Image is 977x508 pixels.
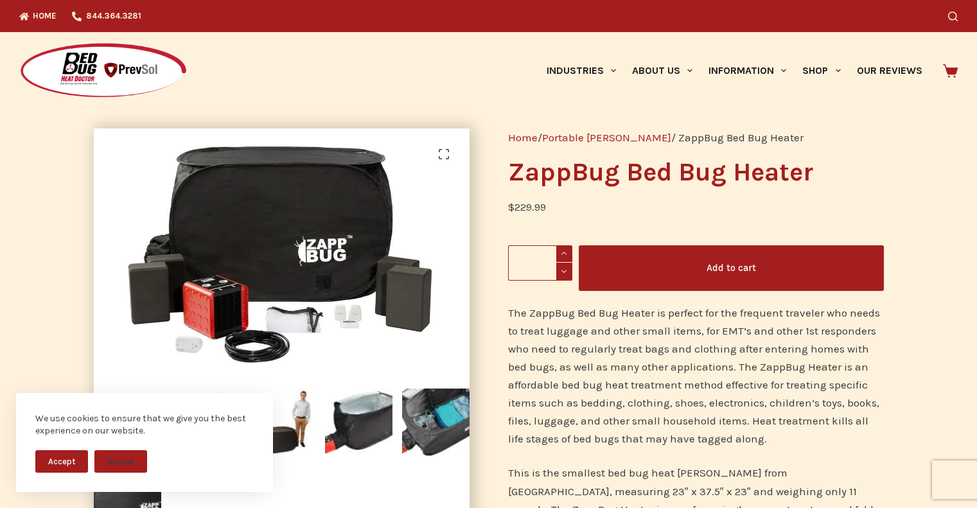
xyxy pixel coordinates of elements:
[701,32,795,109] a: Information
[948,12,958,21] button: Search
[508,304,884,448] p: The ZappBug Bed Bug Heater is perfect for the frequent traveler who needs to treat luggage and ot...
[94,450,147,473] button: Decline
[795,32,849,109] a: Shop
[248,389,315,456] img: ZappBug Bed Bug Heater - Image 3
[508,131,538,144] a: Home
[624,32,700,109] a: About Us
[402,389,470,456] img: ZappBug Bed Bug Heater - Image 5
[538,32,930,109] nav: Primary
[849,32,930,109] a: Our Reviews
[431,141,457,167] a: View full-screen image gallery
[542,131,671,144] a: Portable [PERSON_NAME]
[35,412,254,437] div: We use cookies to ensure that we give you the best experience on our website.
[94,128,470,379] img: ZappBug Bed Bug Heater
[508,200,546,213] bdi: 229.99
[35,450,88,473] button: Accept
[94,389,161,456] img: ZappBug Bed Bug Heater
[325,389,392,456] img: ZappBug Bed Bug Heater - Image 4
[508,159,884,185] h1: ZappBug Bed Bug Heater
[171,389,238,456] img: ZappBug Bed Bug Heater - Image 2
[508,245,572,281] input: Product quantity
[19,42,188,100] img: Prevsol/Bed Bug Heat Doctor
[538,32,624,109] a: Industries
[579,245,884,291] button: Add to cart
[508,200,515,213] span: $
[508,128,884,146] nav: Breadcrumb
[94,246,470,259] a: ZappBug Bed Bug Heater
